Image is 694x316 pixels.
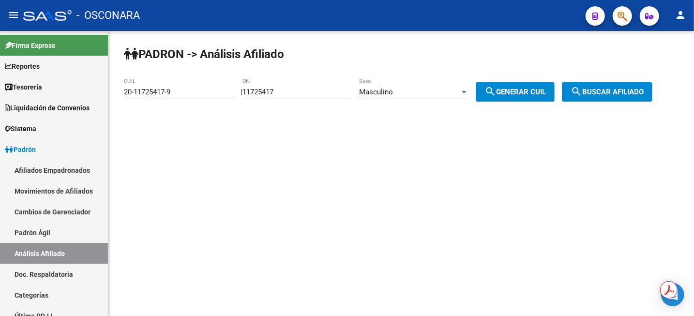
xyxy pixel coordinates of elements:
span: Masculino [359,88,393,96]
span: Sistema [5,123,36,134]
span: Padrón [5,144,36,155]
div: | [241,88,562,96]
mat-icon: search [571,86,582,97]
mat-icon: menu [8,9,19,21]
span: Generar CUIL [484,88,546,96]
strong: PADRON -> Análisis Afiliado [124,47,284,61]
span: Buscar afiliado [571,88,644,96]
span: Reportes [5,61,40,72]
mat-icon: search [484,86,496,97]
span: Firma Express [5,40,55,51]
button: Generar CUIL [476,82,555,102]
span: Liquidación de Convenios [5,103,90,113]
button: Buscar afiliado [562,82,652,102]
mat-icon: person [675,9,686,21]
span: - OSCONARA [76,5,140,26]
span: Tesorería [5,82,42,92]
